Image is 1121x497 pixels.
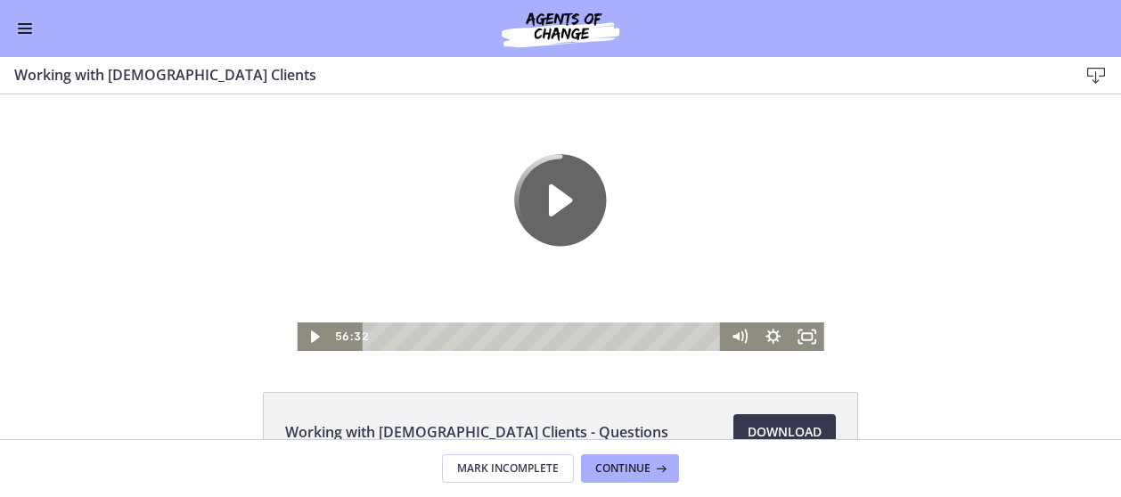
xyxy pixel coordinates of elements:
[442,454,574,483] button: Mark Incomplete
[457,461,559,476] span: Mark Incomplete
[375,243,714,272] div: Playbar
[733,414,836,450] a: Download
[297,243,331,272] button: Play Video
[595,461,651,476] span: Continue
[14,18,36,39] button: Enable menu
[285,421,668,443] span: Working with [DEMOGRAPHIC_DATA] Clients - Questions
[723,243,757,272] button: Mute
[757,243,790,272] button: Show settings menu
[14,64,1050,86] h3: Working with [DEMOGRAPHIC_DATA] Clients
[748,421,822,443] span: Download
[514,76,607,168] button: Play Video
[790,243,824,272] button: Fullscreen
[454,7,667,50] img: Agents of Change Social Work Test Prep
[581,454,679,483] button: Continue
